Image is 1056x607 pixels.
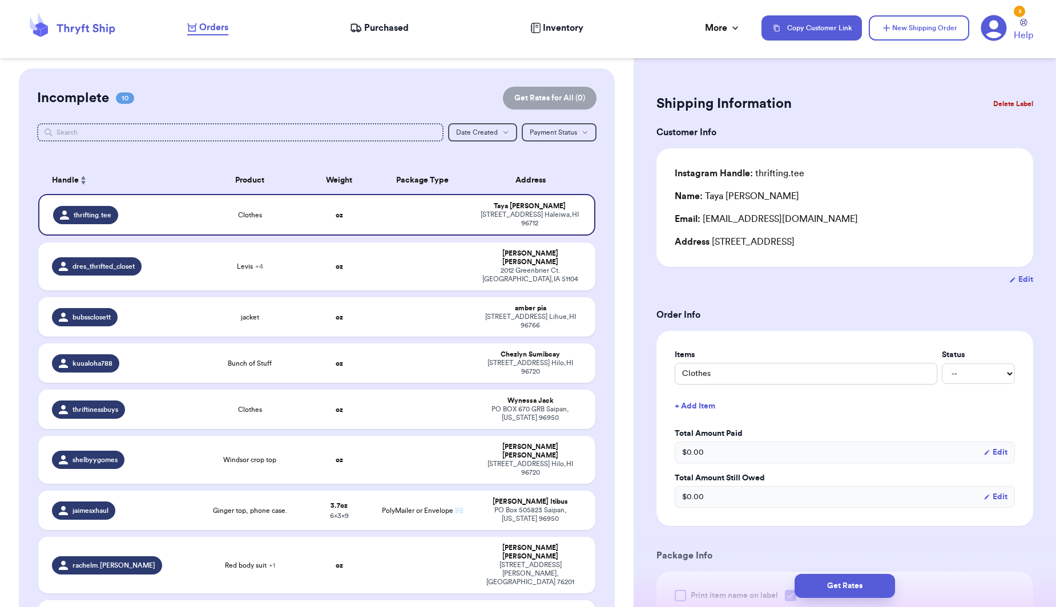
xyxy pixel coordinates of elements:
[479,396,582,405] div: Wynessa Jack
[456,129,498,136] span: Date Created
[241,313,259,322] span: jacket
[336,456,343,463] strong: oz
[530,21,583,35] a: Inventory
[37,89,109,107] h2: Incomplete
[530,129,577,136] span: Payment Status
[1014,29,1033,42] span: Help
[448,123,517,141] button: Date Created
[336,360,343,367] strong: oz
[336,406,343,413] strong: oz
[675,237,710,246] span: Address
[336,562,343,569] strong: oz
[503,87,596,110] button: Get Rates for All (0)
[79,173,88,187] button: Sort ascending
[656,549,1033,563] h3: Package Info
[984,447,1007,458] button: Edit
[479,405,582,422] div: PO BOX 670 GRB Saipan , [US_STATE] 96950
[52,175,79,187] span: Handle
[187,21,228,35] a: Orders
[116,92,134,104] span: 10
[981,15,1007,41] a: 3
[37,123,443,141] input: Search
[989,91,1038,116] button: Delete Label
[682,447,704,458] span: $ 0.00
[1014,6,1025,17] div: 3
[330,512,349,519] span: 6 x 3 x 9
[213,506,287,515] span: Ginger top, phone case.
[199,21,228,34] span: Orders
[72,561,155,570] span: rachelm.[PERSON_NAME]
[223,455,276,464] span: Windsor crop top
[656,95,792,113] h2: Shipping Information
[238,405,262,414] span: Clothes
[194,167,305,194] th: Product
[74,211,111,220] span: thrifting.tee
[72,506,108,515] span: jaimesxhaul
[1009,274,1033,285] button: Edit
[479,249,582,266] div: [PERSON_NAME] [PERSON_NAME]
[269,562,275,569] span: + 1
[479,544,582,561] div: [PERSON_NAME] [PERSON_NAME]
[984,491,1007,503] button: Edit
[479,266,582,284] div: 2012 Greenbrier Ct. [GEOGRAPHIC_DATA] , IA 51104
[350,21,409,35] a: Purchased
[675,349,937,361] label: Items
[675,189,799,203] div: Taya [PERSON_NAME]
[255,263,263,270] span: + 4
[72,359,112,368] span: kuualoha788
[479,460,582,477] div: [STREET_ADDRESS] Hilo , HI 96720
[705,21,741,35] div: More
[675,212,1015,226] div: [EMAIL_ADDRESS][DOMAIN_NAME]
[238,211,262,220] span: Clothes
[237,262,263,271] span: Levis
[364,21,409,35] span: Purchased
[336,212,343,218] strong: oz
[72,455,118,464] span: shelbyygomes
[382,507,463,514] span: PolyMailer or Envelope ✉️
[479,313,582,330] div: [STREET_ADDRESS] Lihue , HI 96766
[675,428,1015,439] label: Total Amount Paid
[479,497,582,506] div: [PERSON_NAME] Itibus
[330,502,348,509] strong: 3.7 oz
[305,167,372,194] th: Weight
[656,308,1033,322] h3: Order Info
[473,167,595,194] th: Address
[228,359,272,368] span: Bunch of Stuff
[675,192,703,201] span: Name:
[522,123,596,141] button: Payment Status
[675,235,1015,249] div: [STREET_ADDRESS]
[670,394,1019,419] button: + Add Item
[336,314,343,321] strong: oz
[675,167,804,180] div: thrifting.tee
[543,21,583,35] span: Inventory
[72,405,118,414] span: thriftinessbuys
[682,491,704,503] span: $ 0.00
[1014,19,1033,42] a: Help
[479,202,581,211] div: Taya [PERSON_NAME]
[479,359,582,376] div: [STREET_ADDRESS] Hilo , HI 96720
[675,215,700,224] span: Email:
[656,126,1033,139] h3: Customer Info
[761,15,862,41] button: Copy Customer Link
[373,167,473,194] th: Package Type
[479,350,582,359] div: Chezlyn Sumibcay
[479,304,582,313] div: amber pia
[72,262,135,271] span: dres_thrifted_closet
[795,574,895,598] button: Get Rates
[942,349,1015,361] label: Status
[225,561,275,570] span: Red body suit
[479,211,581,228] div: [STREET_ADDRESS] Haleiwa , HI 96712
[479,506,582,523] div: PO Box 505823 Saipan , [US_STATE] 96950
[479,561,582,586] div: [STREET_ADDRESS] [PERSON_NAME] , [GEOGRAPHIC_DATA] 76201
[675,169,753,178] span: Instagram Handle:
[869,15,969,41] button: New Shipping Order
[675,472,1015,484] label: Total Amount Still Owed
[336,263,343,270] strong: oz
[72,313,111,322] span: bubssclosett
[479,443,582,460] div: [PERSON_NAME] [PERSON_NAME]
